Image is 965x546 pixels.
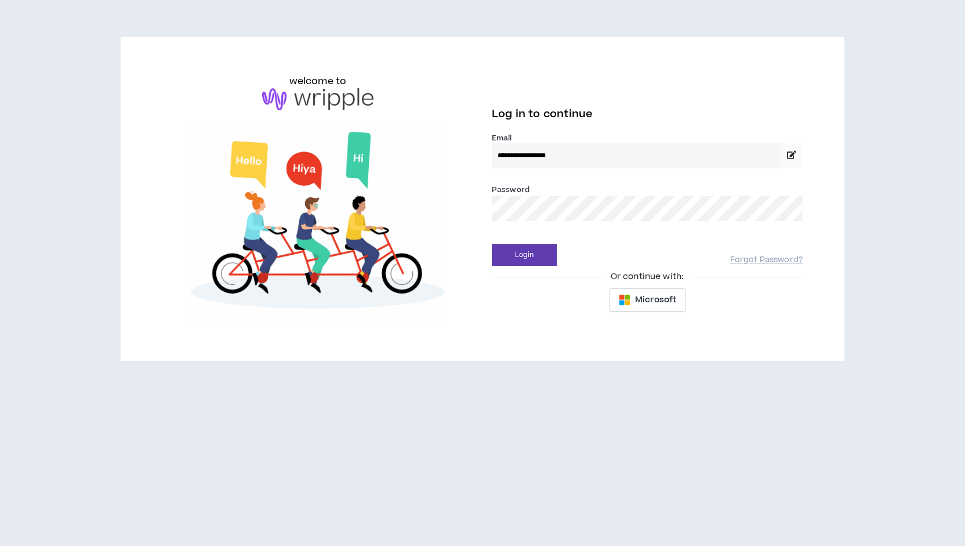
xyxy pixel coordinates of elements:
[492,133,803,143] label: Email
[289,74,347,88] h6: welcome to
[492,107,593,121] span: Log in to continue
[635,294,676,306] span: Microsoft
[603,270,692,283] span: Or continue with:
[609,288,686,312] button: Microsoft
[162,122,473,324] img: Welcome to Wripple
[492,185,529,195] label: Password
[262,88,373,110] img: logo-brand.png
[492,244,557,266] button: Login
[730,255,803,266] a: Forgot Password?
